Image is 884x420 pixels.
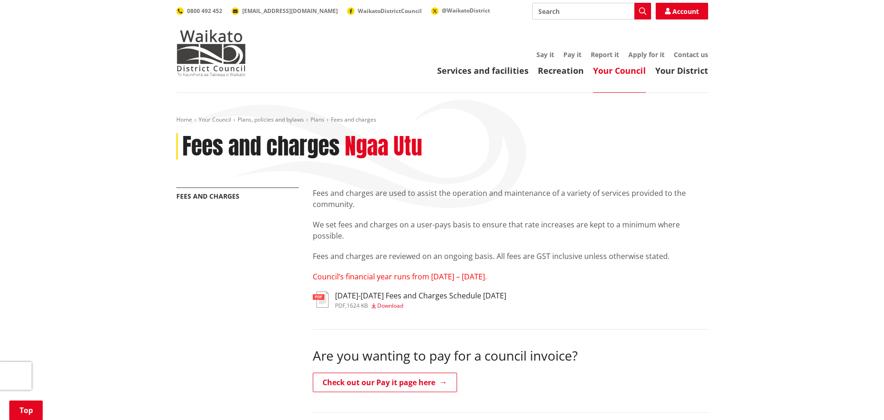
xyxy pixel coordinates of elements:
[536,50,554,59] a: Say it
[335,303,506,309] div: ,
[313,291,506,308] a: [DATE]-[DATE] Fees and Charges Schedule [DATE] pdf,1624 KB Download
[176,7,222,15] a: 0800 492 452
[628,50,665,59] a: Apply for it
[238,116,304,123] a: Plans, policies and bylaws
[674,50,708,59] a: Contact us
[591,50,619,59] a: Report it
[655,65,708,76] a: Your District
[176,116,708,124] nav: breadcrumb
[187,7,222,15] span: 0800 492 452
[358,7,422,15] span: WaikatoDistrictCouncil
[176,116,192,123] a: Home
[313,251,708,262] p: Fees and charges are reviewed on an ongoing basis. All fees are GST inclusive unless otherwise st...
[538,65,584,76] a: Recreation
[313,291,329,308] img: document-pdf.svg
[313,271,487,282] span: Council’s financial year runs from [DATE] – [DATE].
[313,219,708,241] p: We set fees and charges on a user-pays basis to ensure that rate increases are kept to a minimum ...
[335,302,345,310] span: pdf
[563,50,581,59] a: Pay it
[176,30,246,76] img: Waikato District Council - Te Kaunihera aa Takiwaa o Waikato
[335,291,506,300] h3: [DATE]-[DATE] Fees and Charges Schedule [DATE]
[437,65,529,76] a: Services and facilities
[176,192,239,200] a: Fees and charges
[347,7,422,15] a: WaikatoDistrictCouncil
[347,302,368,310] span: 1624 KB
[345,133,422,160] h2: Ngaa Utu
[9,401,43,420] a: Top
[232,7,338,15] a: [EMAIL_ADDRESS][DOMAIN_NAME]
[532,3,651,19] input: Search input
[242,7,338,15] span: [EMAIL_ADDRESS][DOMAIN_NAME]
[656,3,708,19] a: Account
[593,65,646,76] a: Your Council
[331,116,376,123] span: Fees and charges
[199,116,231,123] a: Your Council
[310,116,324,123] a: Plans
[313,347,578,364] span: Are you wanting to pay for a council invoice?
[431,6,490,14] a: @WaikatoDistrict
[313,187,708,210] p: Fees and charges are used to assist the operation and maintenance of a variety of services provid...
[313,373,457,392] a: Check out our Pay it page here
[442,6,490,14] span: @WaikatoDistrict
[182,133,340,160] h1: Fees and charges
[377,302,403,310] span: Download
